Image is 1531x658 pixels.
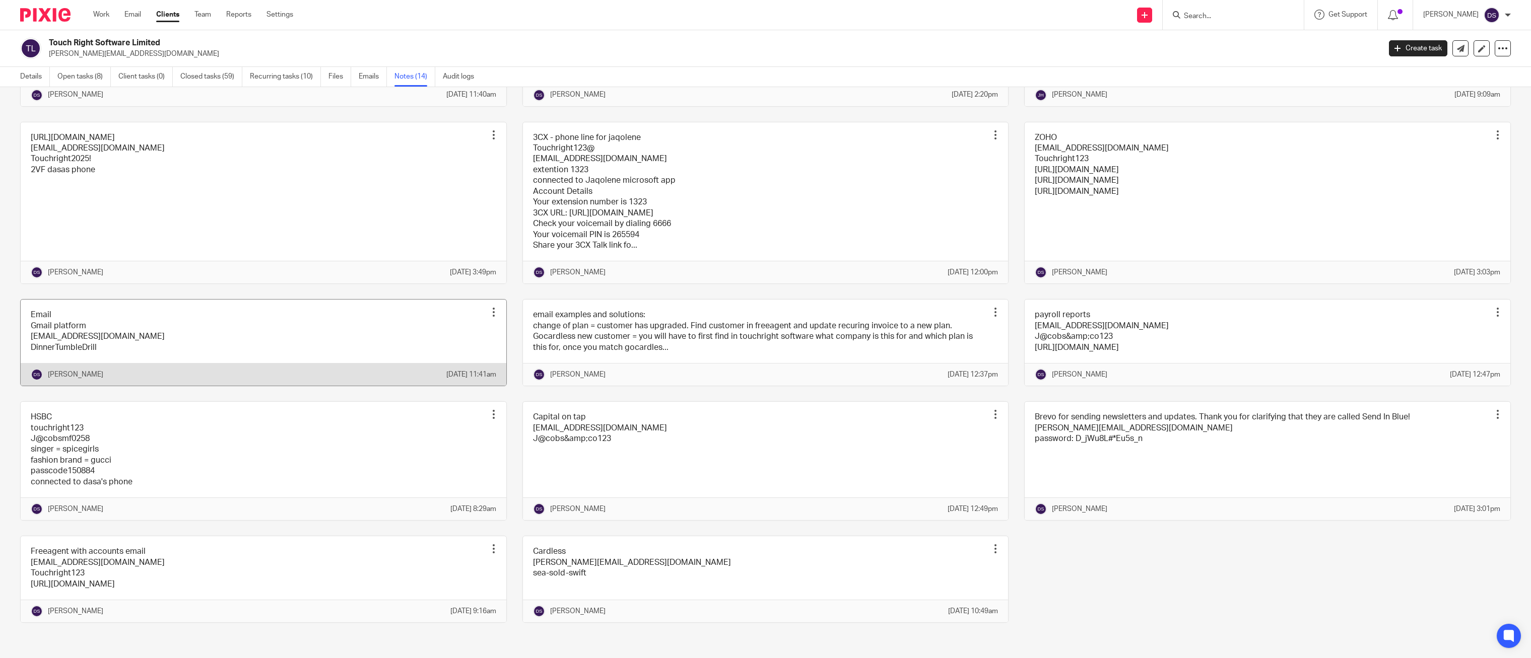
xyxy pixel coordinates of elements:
[57,67,111,87] a: Open tasks (8)
[156,10,179,20] a: Clients
[20,67,50,87] a: Details
[1052,370,1107,380] p: [PERSON_NAME]
[359,67,387,87] a: Emails
[1035,503,1047,515] img: svg%3E
[394,67,435,87] a: Notes (14)
[1052,267,1107,277] p: [PERSON_NAME]
[1484,7,1500,23] img: svg%3E
[948,370,998,380] p: [DATE] 12:37pm
[226,10,251,20] a: Reports
[328,67,351,87] a: Files
[948,606,998,616] p: [DATE] 10:49am
[952,90,998,100] p: [DATE] 2:20pm
[533,89,545,101] img: svg%3E
[48,90,103,100] p: [PERSON_NAME]
[48,370,103,380] p: [PERSON_NAME]
[550,370,606,380] p: [PERSON_NAME]
[1450,370,1500,380] p: [DATE] 12:47pm
[533,369,545,381] img: svg%3E
[1035,369,1047,381] img: svg%3E
[1454,90,1500,100] p: [DATE] 9:09am
[48,606,103,616] p: [PERSON_NAME]
[948,504,998,514] p: [DATE] 12:49pm
[48,504,103,514] p: [PERSON_NAME]
[20,8,71,22] img: Pixie
[533,266,545,278] img: svg%3E
[533,605,545,617] img: svg%3E
[443,67,482,87] a: Audit logs
[31,503,43,515] img: svg%3E
[446,370,496,380] p: [DATE] 11:41am
[31,266,43,278] img: svg%3E
[1035,89,1047,101] img: svg%3E
[1454,267,1500,277] p: [DATE] 3:03pm
[1052,90,1107,100] p: [PERSON_NAME]
[1035,266,1047,278] img: svg%3E
[31,89,43,101] img: svg%3E
[550,504,606,514] p: [PERSON_NAME]
[1052,504,1107,514] p: [PERSON_NAME]
[450,504,496,514] p: [DATE] 8:29am
[49,49,1374,59] p: [PERSON_NAME][EMAIL_ADDRESS][DOMAIN_NAME]
[49,38,1109,48] h2: Touch Right Software Limited
[124,10,141,20] a: Email
[533,503,545,515] img: svg%3E
[180,67,242,87] a: Closed tasks (59)
[550,606,606,616] p: [PERSON_NAME]
[550,90,606,100] p: [PERSON_NAME]
[550,267,606,277] p: [PERSON_NAME]
[31,605,43,617] img: svg%3E
[250,67,321,87] a: Recurring tasks (10)
[1454,504,1500,514] p: [DATE] 3:01pm
[1328,11,1367,18] span: Get Support
[1423,10,1479,20] p: [PERSON_NAME]
[450,267,496,277] p: [DATE] 3:49pm
[93,10,109,20] a: Work
[1183,12,1274,21] input: Search
[1389,40,1447,56] a: Create task
[450,606,496,616] p: [DATE] 9:16am
[267,10,293,20] a: Settings
[31,369,43,381] img: svg%3E
[194,10,211,20] a: Team
[118,67,173,87] a: Client tasks (0)
[446,90,496,100] p: [DATE] 11:40am
[948,267,998,277] p: [DATE] 12:00pm
[48,267,103,277] p: [PERSON_NAME]
[20,38,41,59] img: svg%3E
